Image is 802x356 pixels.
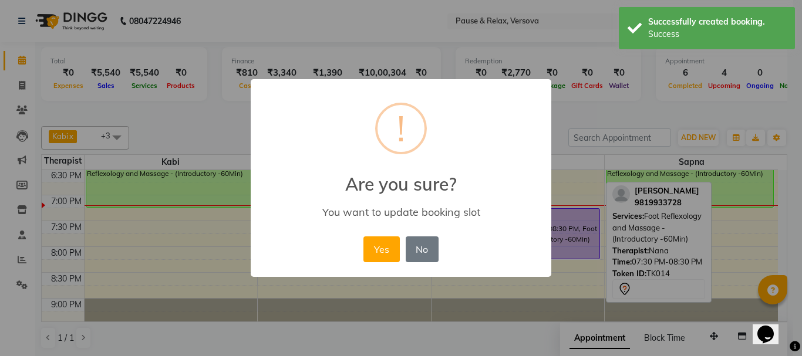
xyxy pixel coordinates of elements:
[251,160,551,195] h2: Are you sure?
[648,28,786,40] div: Success
[406,236,439,262] button: No
[363,236,399,262] button: Yes
[753,309,790,344] iframe: chat widget
[397,105,405,152] div: !
[648,16,786,28] div: Successfully created booking.
[268,205,534,219] div: You want to update booking slot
